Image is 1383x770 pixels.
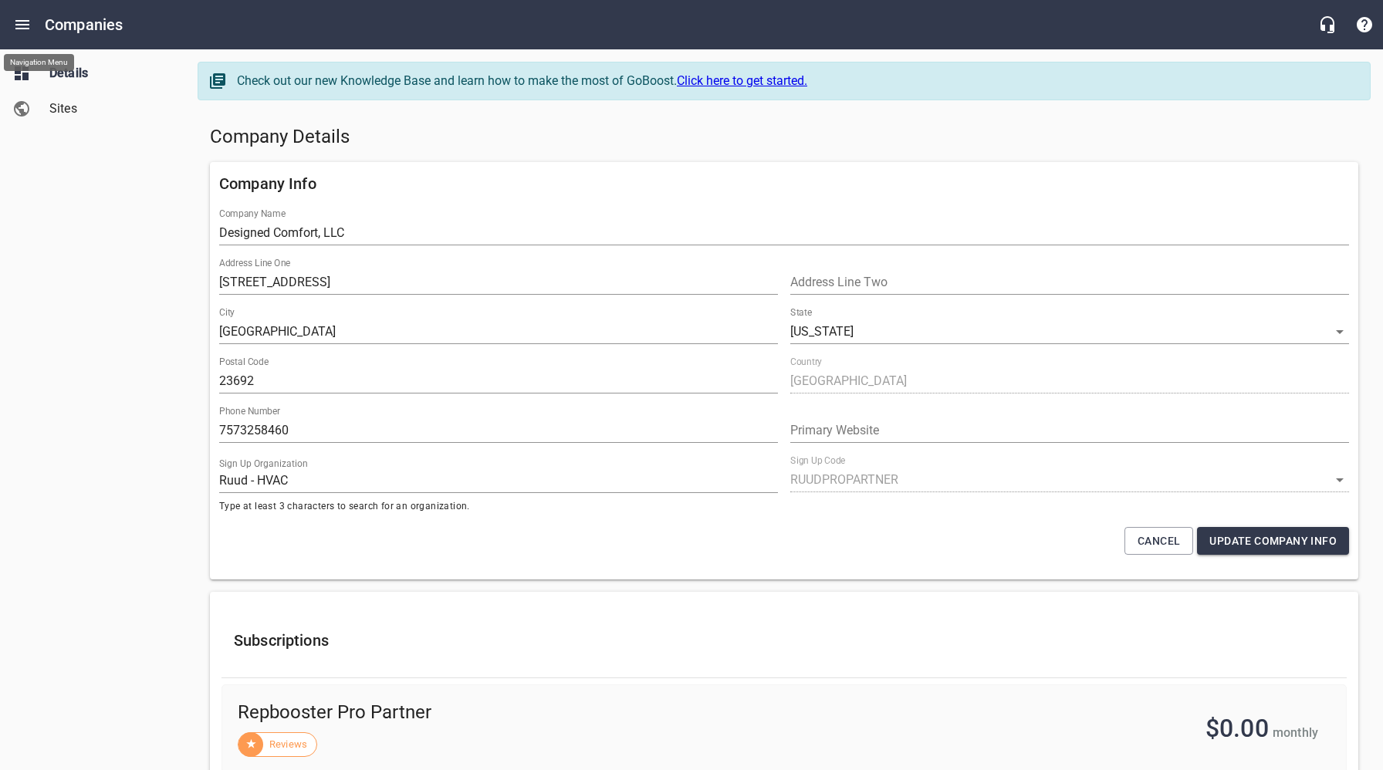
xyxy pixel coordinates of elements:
[219,209,286,218] label: Company Name
[219,468,778,493] input: Start typing to search organizations
[219,171,1349,196] h6: Company Info
[219,499,778,515] span: Type at least 3 characters to search for an organization.
[1138,532,1180,551] span: Cancel
[1124,527,1193,556] button: Cancel
[219,258,290,268] label: Address Line One
[49,64,167,83] span: Details
[219,308,235,317] label: City
[219,357,269,366] label: Postal Code
[260,737,316,752] span: Reviews
[1209,532,1337,551] span: Update Company Info
[210,125,1358,150] h5: Company Details
[237,72,1354,90] div: Check out our new Knowledge Base and learn how to make the most of GoBoost.
[219,407,280,416] label: Phone Number
[1309,6,1346,43] button: Live Chat
[790,456,845,465] label: Sign Up Code
[1273,725,1318,740] span: monthly
[4,6,41,43] button: Open drawer
[238,732,317,757] div: Reviews
[234,628,1334,653] h6: Subscriptions
[1205,714,1269,743] span: $0.00
[1346,6,1383,43] button: Support Portal
[677,73,807,88] a: Click here to get started.
[1197,527,1349,556] button: Update Company Info
[790,357,822,366] label: Country
[790,308,812,317] label: State
[238,701,806,725] span: Repbooster Pro Partner
[45,12,123,37] h6: Companies
[49,100,167,118] span: Sites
